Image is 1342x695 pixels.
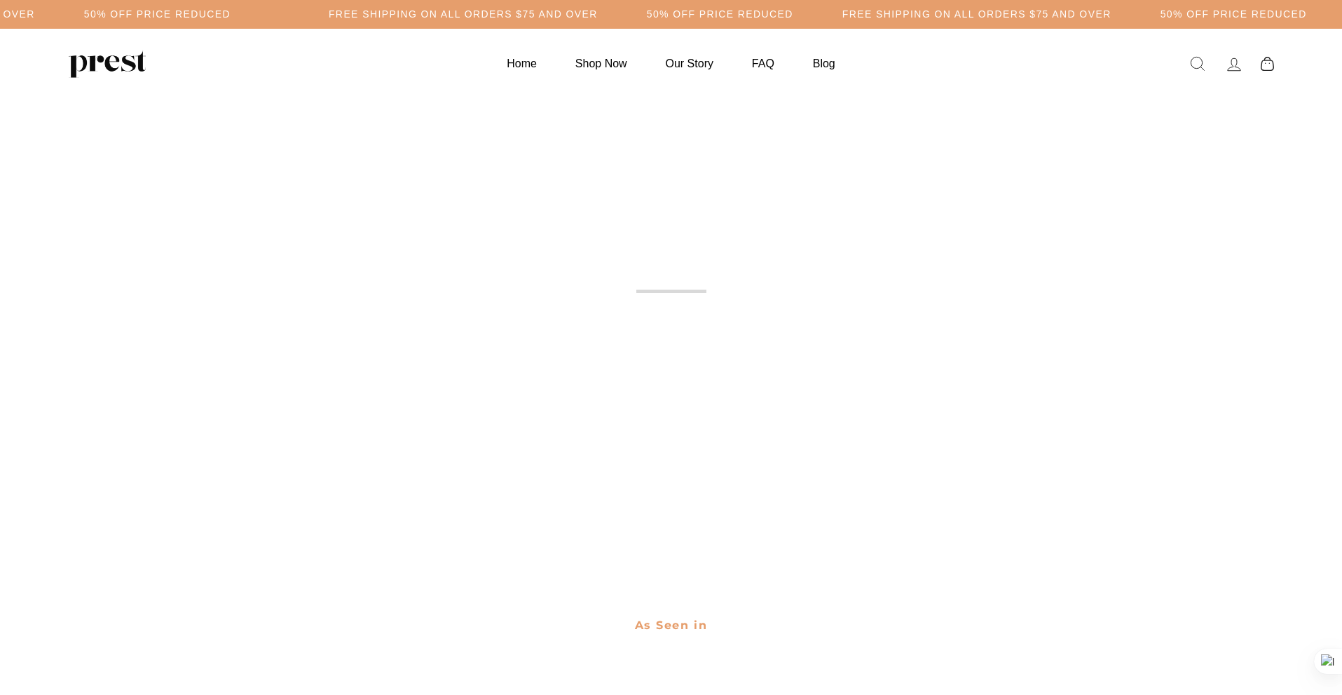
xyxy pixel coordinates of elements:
h5: Free Shipping on all orders $75 and over [329,8,598,20]
h5: 50% OFF PRICE REDUCED [647,8,793,20]
h5: Free Shipping on all orders $75 and over [842,8,1111,20]
a: Blog [795,50,853,77]
a: Home [489,50,554,77]
a: Shop Now [558,50,645,77]
a: FAQ [734,50,792,77]
h5: 50% OFF PRICE REDUCED [84,8,231,20]
h2: As Seen in [261,608,1081,643]
ul: Primary [489,50,852,77]
a: Our Story [648,50,731,77]
img: PREST ORGANICS [69,50,146,78]
h5: 50% OFF PRICE REDUCED [1160,8,1307,20]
